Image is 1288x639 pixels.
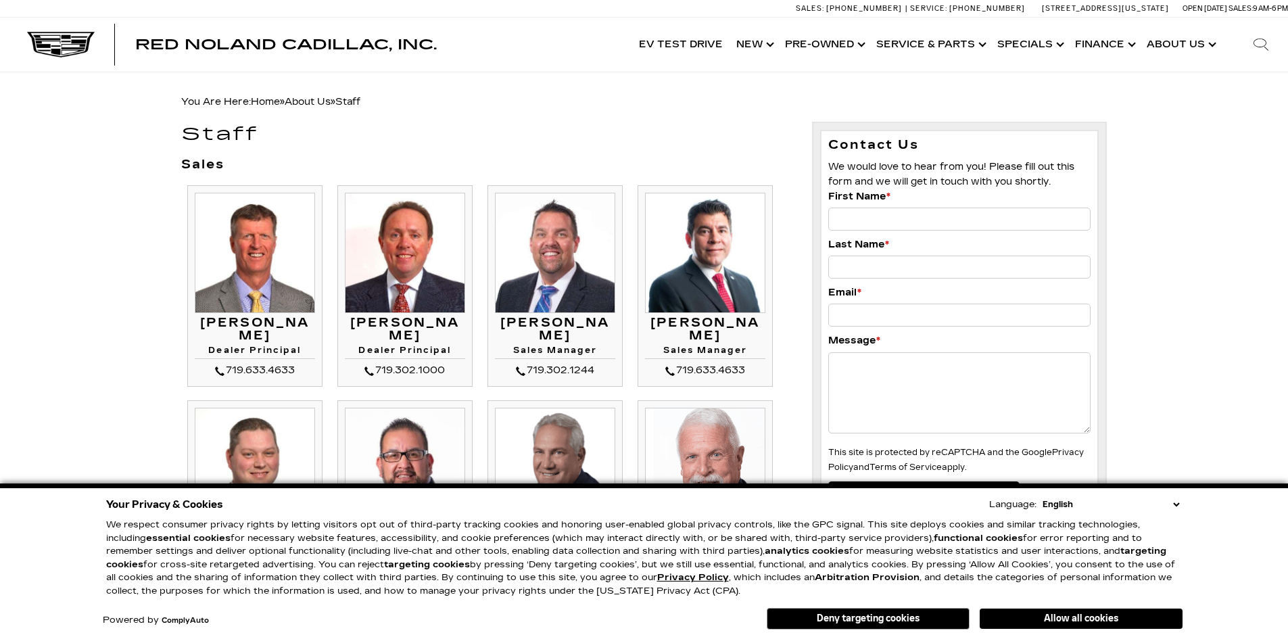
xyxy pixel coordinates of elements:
[181,158,792,172] h3: Sales
[1140,18,1220,72] a: About Us
[345,408,465,528] img: Gil Archuleta
[828,285,861,300] label: Email
[645,193,765,313] img: Matt Canales
[1183,4,1227,13] span: Open [DATE]
[828,333,880,348] label: Message
[135,37,437,53] span: Red Noland Cadillac, Inc.
[345,316,465,344] h3: [PERSON_NAME]
[828,481,1020,502] input: Send your message
[181,96,360,108] span: You Are Here:
[828,237,889,252] label: Last Name
[106,546,1166,570] strong: targeting cookies
[828,138,1091,153] h3: Contact Us
[251,96,280,108] a: Home
[828,448,1084,472] a: Privacy Policy
[495,346,615,359] h4: Sales Manager
[989,500,1036,509] div: Language:
[195,408,315,528] img: Ryan Gainer
[828,189,890,204] label: First Name
[1042,4,1169,13] a: [STREET_ADDRESS][US_STATE]
[645,316,765,344] h3: [PERSON_NAME]
[285,96,331,108] a: About Us
[645,362,765,379] div: 719.633.4633
[27,32,95,57] img: Cadillac Dark Logo with Cadillac White Text
[345,362,465,379] div: 719.302.1000
[826,4,902,13] span: [PHONE_NUMBER]
[869,463,942,472] a: Terms of Service
[195,346,315,359] h4: Dealer Principal
[796,4,824,13] span: Sales:
[767,608,970,630] button: Deny targeting cookies
[991,18,1068,72] a: Specials
[1068,18,1140,72] a: Finance
[195,362,315,379] div: 719.633.4633
[495,193,615,313] img: Leif Clinard
[103,616,209,625] div: Powered by
[949,4,1025,13] span: [PHONE_NUMBER]
[828,161,1074,187] span: We would love to hear from you! Please fill out this form and we will get in touch with you shortly.
[765,546,849,557] strong: analytics cookies
[345,346,465,359] h4: Dealer Principal
[135,38,437,51] a: Red Noland Cadillac, Inc.
[495,316,615,344] h3: [PERSON_NAME]
[495,362,615,379] div: 719.302.1244
[645,346,765,359] h4: Sales Manager
[162,617,209,625] a: ComplyAuto
[657,572,729,583] a: Privacy Policy
[251,96,360,108] span: »
[495,408,615,528] img: Bruce Bettke
[1253,4,1288,13] span: 9 AM-6 PM
[345,193,465,313] img: Thom Buckley
[195,316,315,344] h3: [PERSON_NAME]
[778,18,869,72] a: Pre-Owned
[181,125,792,145] h1: Staff
[632,18,730,72] a: EV Test Drive
[905,5,1028,12] a: Service: [PHONE_NUMBER]
[980,609,1183,629] button: Allow all cookies
[384,559,470,570] strong: targeting cookies
[106,495,223,514] span: Your Privacy & Cookies
[815,572,920,583] strong: Arbitration Provision
[1039,498,1183,511] select: Language Select
[869,18,991,72] a: Service & Parts
[645,408,765,528] img: Jim Williams
[181,93,1107,112] div: Breadcrumbs
[730,18,778,72] a: New
[285,96,360,108] span: »
[146,533,231,544] strong: essential cookies
[828,448,1084,472] small: This site is protected by reCAPTCHA and the Google and apply.
[195,193,315,313] img: Mike Jorgensen
[796,5,905,12] a: Sales: [PHONE_NUMBER]
[106,519,1183,598] p: We respect consumer privacy rights by letting visitors opt out of third-party tracking cookies an...
[335,96,360,108] span: Staff
[910,4,947,13] span: Service:
[1229,4,1253,13] span: Sales:
[934,533,1023,544] strong: functional cookies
